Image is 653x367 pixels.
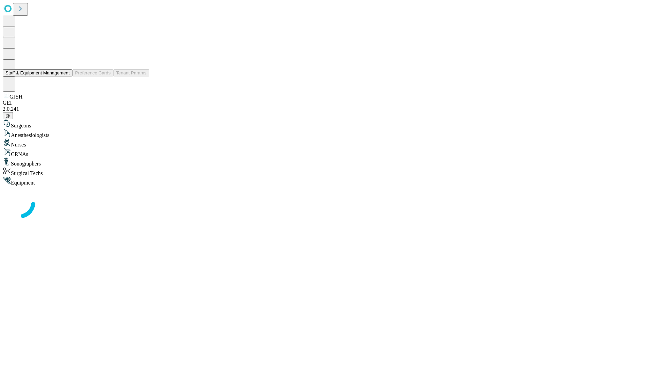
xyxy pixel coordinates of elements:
[3,106,650,112] div: 2.0.241
[3,69,72,76] button: Staff & Equipment Management
[3,112,13,119] button: @
[3,167,650,176] div: Surgical Techs
[113,69,149,76] button: Tenant Params
[3,119,650,129] div: Surgeons
[3,129,650,138] div: Anesthesiologists
[5,113,10,118] span: @
[3,100,650,106] div: GEI
[3,148,650,157] div: CRNAs
[3,138,650,148] div: Nurses
[3,157,650,167] div: Sonographers
[10,94,22,100] span: GJSH
[72,69,113,76] button: Preference Cards
[3,176,650,186] div: Equipment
